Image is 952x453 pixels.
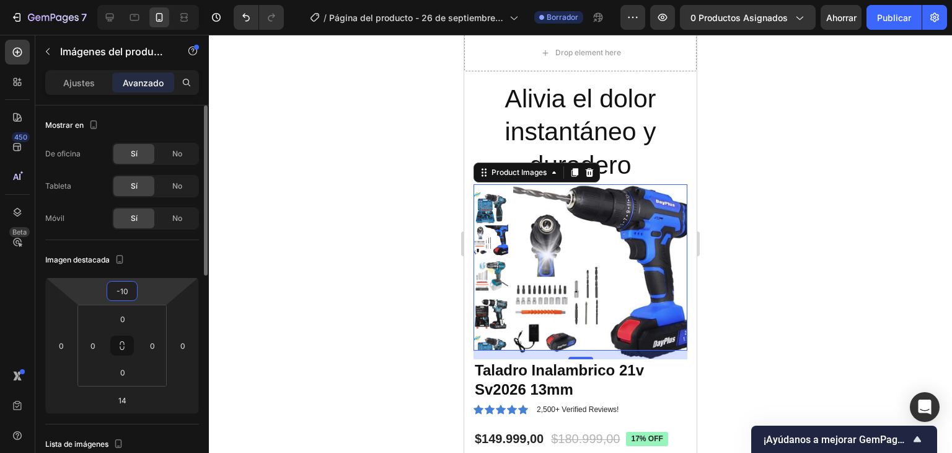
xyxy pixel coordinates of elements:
[910,392,940,422] div: Abrir Intercom Messenger
[172,181,182,191] font: No
[110,282,134,300] input: -10
[234,5,284,30] div: Deshacer/Rehacer
[131,181,138,191] font: Sí
[84,336,102,355] input: 0 píxeles
[110,310,135,328] input: 0 píxeles
[329,12,503,36] font: Página del producto - 26 de septiembre, 09:12:04
[45,255,110,264] font: Imagen destacada
[324,12,327,23] font: /
[680,5,816,30] button: 0 productos asignados
[143,336,162,355] input: 0 píxeles
[690,12,788,23] font: 0 productos asignados
[821,5,862,30] button: Ahorrar
[5,5,92,30] button: 7
[866,5,922,30] button: Publicar
[81,11,87,24] font: 7
[123,78,164,88] font: Avanzado
[60,44,165,59] p: Imágenes del producto
[110,391,134,410] input: 14
[45,149,81,158] font: De oficina
[60,45,169,58] font: Imágenes del producto
[764,434,910,446] font: ¡Ayúdanos a mejorar GemPages!
[764,432,925,447] button: Mostrar encuesta - ¡Ayúdanos a mejorar GemPages!
[110,363,135,382] input: 0 píxeles
[877,12,911,23] font: Publicar
[464,35,697,453] iframe: Área de diseño
[45,181,71,191] font: Tableta
[45,439,108,449] font: Lista de imágenes
[45,213,64,223] font: Móvil
[63,78,95,88] font: Ajustes
[12,228,27,236] font: Beta
[547,12,578,22] font: Borrador
[52,336,71,355] input: 0
[174,336,192,355] input: 0
[172,149,182,158] font: No
[826,12,857,23] font: Ahorrar
[172,213,182,223] font: No
[11,417,222,427] p: Lorem ipsum dolor sit amet, consectetur
[45,120,84,130] font: Mostrar en
[131,213,138,223] font: Sí
[131,149,138,158] font: Sí
[14,133,27,141] font: 450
